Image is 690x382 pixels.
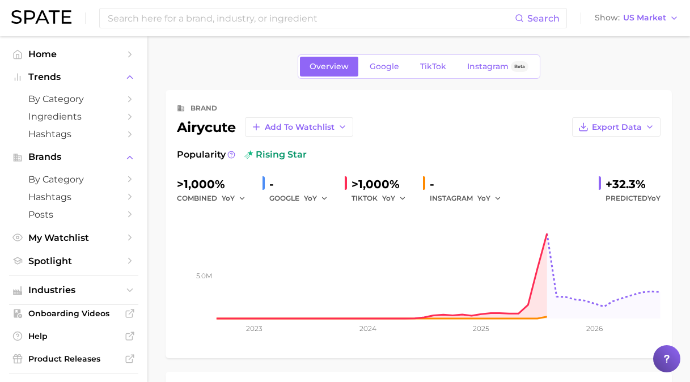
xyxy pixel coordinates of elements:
span: US Market [623,15,666,21]
tspan: 2026 [586,324,603,333]
span: Help [28,331,119,341]
span: Ingredients [28,111,119,122]
button: YoY [304,192,328,205]
a: Ingredients [9,108,138,125]
span: Beta [514,62,525,71]
span: Onboarding Videos [28,308,119,319]
div: TIKTOK [352,192,414,205]
a: Home [9,45,138,63]
span: by Category [28,94,119,104]
span: YoY [477,193,490,203]
span: Predicted [606,192,661,205]
span: Hashtags [28,129,119,139]
a: Onboarding Videos [9,305,138,322]
span: YoY [222,193,235,203]
div: INSTAGRAM [430,192,509,205]
span: Export Data [592,122,642,132]
span: Industries [28,285,119,295]
span: rising star [244,148,307,162]
span: Product Releases [28,354,119,364]
a: InstagramBeta [458,57,538,77]
tspan: 2025 [473,324,489,333]
button: YoY [382,192,407,205]
span: by Category [28,174,119,185]
tspan: 2024 [359,324,376,333]
span: Show [595,15,620,21]
a: by Category [9,171,138,188]
button: Brands [9,148,138,165]
span: Overview [310,62,349,71]
span: Popularity [177,148,226,162]
button: YoY [477,192,502,205]
div: - [269,175,336,193]
button: Export Data [572,117,661,137]
span: YoY [304,193,317,203]
button: YoY [222,192,246,205]
span: Spotlight [28,256,119,266]
a: Spotlight [9,252,138,270]
div: - [430,175,509,193]
a: Google [360,57,409,77]
button: ShowUS Market [592,11,681,26]
div: combined [177,192,253,205]
span: >1,000% [177,177,225,191]
a: Product Releases [9,350,138,367]
a: Posts [9,206,138,223]
div: brand [191,101,217,115]
input: Search here for a brand, industry, or ingredient [107,9,515,28]
span: My Watchlist [28,232,119,243]
span: Hashtags [28,192,119,202]
span: TikTok [420,62,446,71]
button: Industries [9,282,138,299]
tspan: 2023 [246,324,263,333]
a: Help [9,328,138,345]
button: Trends [9,69,138,86]
span: Instagram [467,62,509,71]
a: My Watchlist [9,229,138,247]
span: Home [28,49,119,60]
span: Trends [28,72,119,82]
span: YoY [382,193,395,203]
a: Hashtags [9,125,138,143]
span: Add to Watchlist [265,122,335,132]
a: Hashtags [9,188,138,206]
span: Posts [28,209,119,220]
span: Search [527,13,560,24]
span: YoY [647,194,661,202]
div: +32.3% [606,175,661,193]
button: Add to Watchlist [245,117,353,137]
div: GOOGLE [269,192,336,205]
a: by Category [9,90,138,108]
img: SPATE [11,10,71,24]
span: >1,000% [352,177,400,191]
span: Google [370,62,399,71]
span: Brands [28,152,119,162]
img: rising star [244,150,253,159]
a: Overview [300,57,358,77]
a: TikTok [410,57,456,77]
div: airycute [177,117,353,137]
